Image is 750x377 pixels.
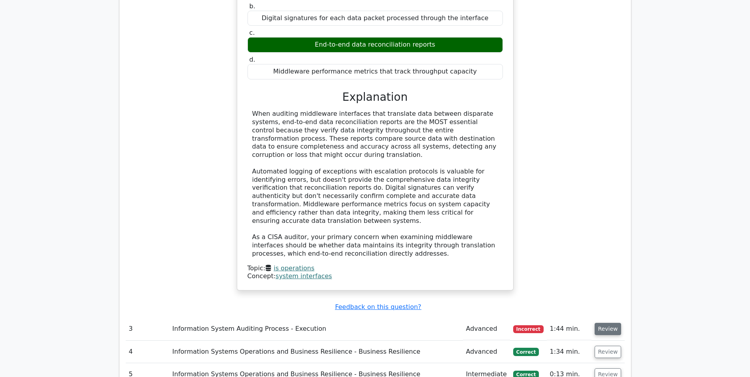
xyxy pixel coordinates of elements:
button: Review [595,346,622,358]
td: Advanced [463,341,510,363]
button: Review [595,323,622,335]
td: Information Systems Operations and Business Resilience - Business Resilience [169,341,463,363]
td: 1:44 min. [547,318,591,340]
td: 4 [126,341,169,363]
span: Incorrect [513,325,544,333]
h3: Explanation [252,90,498,104]
a: is operations [274,264,314,272]
div: Middleware performance metrics that track throughput capacity [247,64,503,79]
span: b. [249,2,255,10]
span: Correct [513,348,539,356]
div: Topic: [247,264,503,273]
td: Advanced [463,318,510,340]
td: 1:34 min. [547,341,591,363]
a: system interfaces [276,272,332,280]
div: End-to-end data reconciliation reports [247,37,503,53]
span: d. [249,56,255,63]
span: c. [249,29,255,36]
td: 3 [126,318,169,340]
div: Digital signatures for each data packet processed through the interface [247,11,503,26]
a: Feedback on this question? [335,303,421,311]
div: When auditing middleware interfaces that translate data between disparate systems, end-to-end dat... [252,110,498,258]
div: Concept: [247,272,503,281]
td: Information System Auditing Process - Execution [169,318,463,340]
